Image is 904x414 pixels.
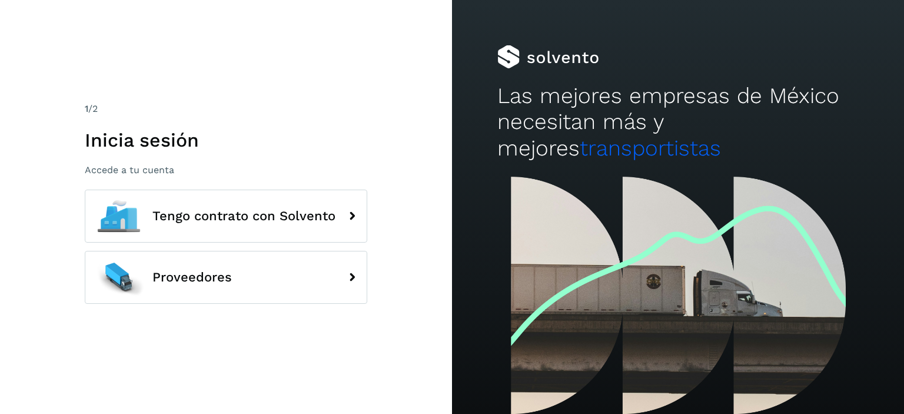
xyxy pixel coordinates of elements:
[152,209,335,223] span: Tengo contrato con Solvento
[85,190,367,243] button: Tengo contrato con Solvento
[85,164,367,175] p: Accede a tu cuenta
[85,251,367,304] button: Proveedores
[85,129,367,151] h1: Inicia sesión
[85,103,88,114] span: 1
[85,102,367,116] div: /2
[497,83,859,161] h2: Las mejores empresas de México necesitan más y mejores
[152,270,232,284] span: Proveedores
[580,135,721,161] span: transportistas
